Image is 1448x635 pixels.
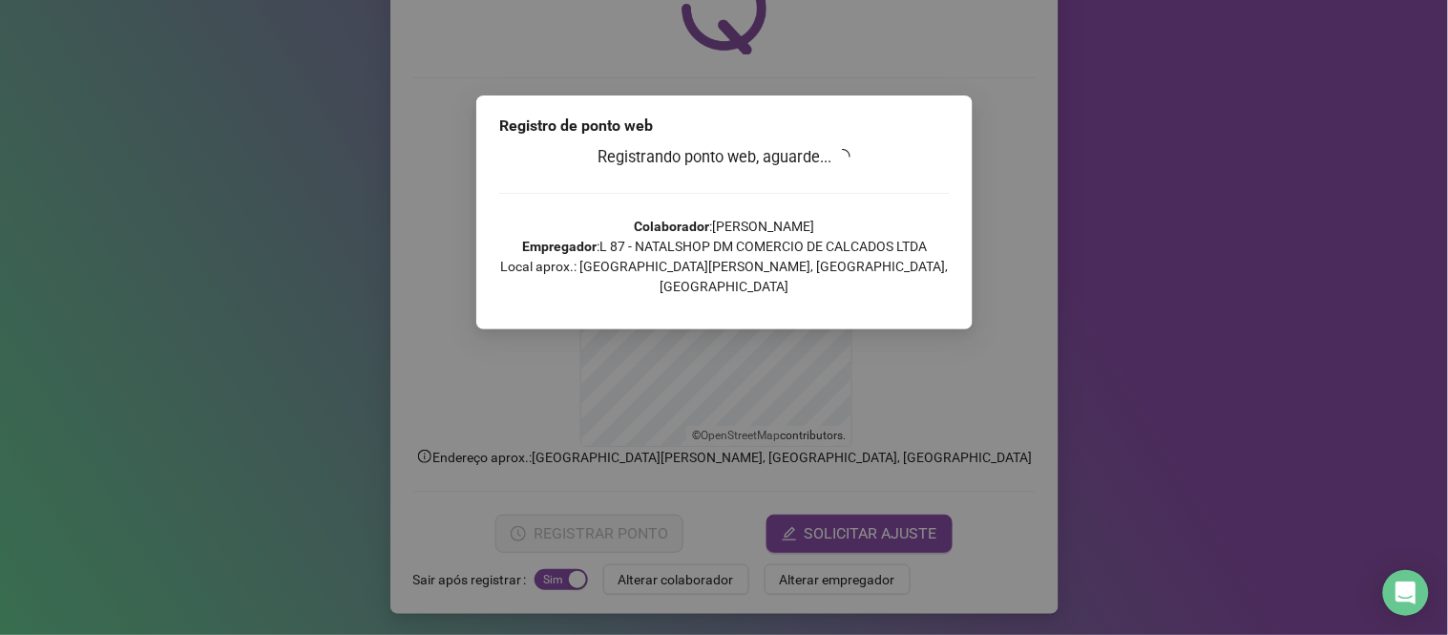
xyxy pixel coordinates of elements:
[522,239,597,254] strong: Empregador
[499,217,950,297] p: : [PERSON_NAME] : L 87 - NATALSHOP DM COMERCIO DE CALCADOS LTDA Local aprox.: [GEOGRAPHIC_DATA][P...
[835,149,850,164] span: loading
[634,219,709,234] strong: Colaborador
[1383,570,1429,616] div: Open Intercom Messenger
[499,145,950,170] h3: Registrando ponto web, aguarde...
[499,115,950,138] div: Registro de ponto web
